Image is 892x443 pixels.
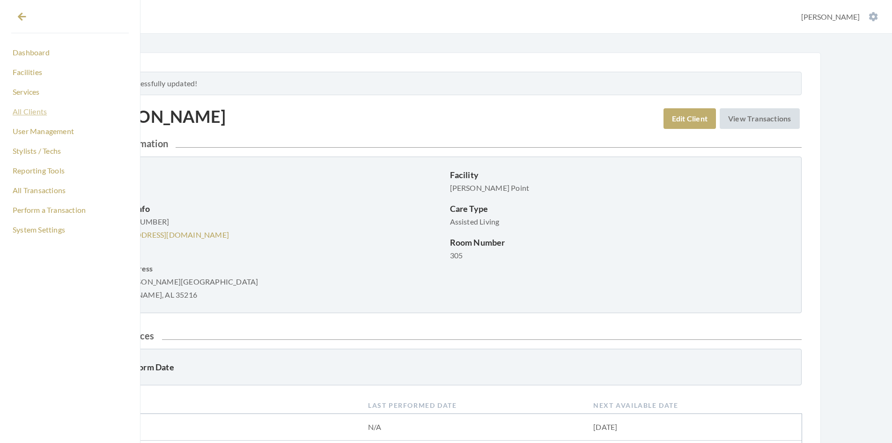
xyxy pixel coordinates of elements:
[11,222,129,238] a: System Settings
[91,72,802,95] div: Client successfully updated!
[801,12,860,21] span: [PERSON_NAME]
[103,230,229,239] a: [EMAIL_ADDRESS][DOMAIN_NAME]
[584,414,801,441] td: [DATE]
[103,168,442,181] p: User Role
[11,182,129,198] a: All Transactions
[450,236,790,249] p: Room Number
[450,249,790,262] p: 305
[103,360,442,374] p: Release Form Date
[103,202,442,215] p: Contact Info
[359,397,584,414] th: Last Performed Date
[11,123,129,139] a: User Management
[359,414,584,441] td: N/A
[11,202,129,218] a: Perform a Transaction
[11,64,129,80] a: Facilities
[91,106,226,127] h1: [PERSON_NAME]
[584,397,801,414] th: Next Available Date
[663,108,716,129] a: Edit Client
[11,163,129,179] a: Reporting Tools
[91,397,359,414] th: Service
[103,181,442,195] p: Client
[450,168,790,181] p: Facility
[11,45,129,60] a: Dashboard
[11,143,129,159] a: Stylists / Techs
[450,181,790,195] p: [PERSON_NAME] Point
[91,414,359,441] td: ACRYLICS
[450,215,790,228] p: Assisted Living
[11,84,129,100] a: Services
[720,108,799,129] a: View Transactions
[798,12,881,22] button: [PERSON_NAME]
[450,202,790,215] p: Care Type
[11,104,129,120] a: All Clients
[103,249,442,262] p: Address
[91,138,802,149] h2: Client Information
[103,262,442,301] p: 3517 [PERSON_NAME][GEOGRAPHIC_DATA] [PERSON_NAME], AL 35216
[91,330,802,341] h2: Client Services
